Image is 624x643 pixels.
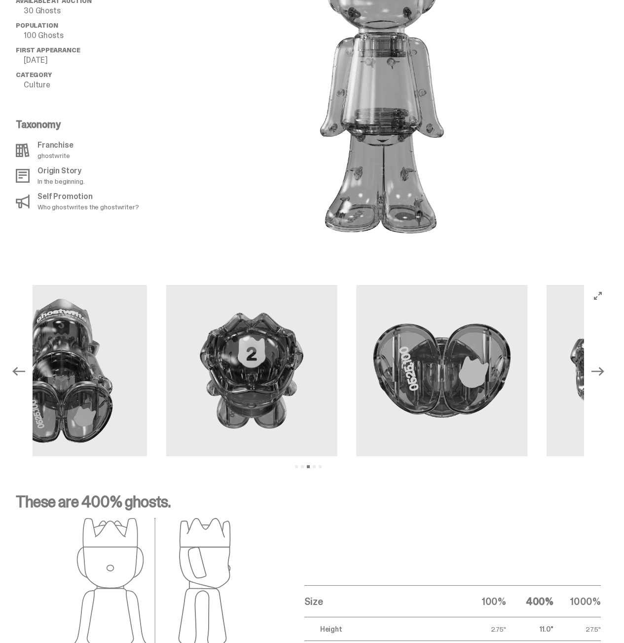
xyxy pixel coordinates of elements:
th: 400% [506,586,553,617]
p: [DATE] [24,56,162,64]
th: 100% [459,586,506,617]
button: View slide 2 [301,465,304,468]
th: 1000% [553,586,601,617]
img: ghostwrite_Two_Media_8.png [356,285,527,456]
button: View slide 1 [295,465,298,468]
p: 100 Ghosts [24,32,162,40]
p: In the beginning. [37,178,85,185]
img: ghostwrite_Two_Media_7.png [166,285,337,456]
p: Origin Story [37,167,85,175]
p: Self Promotion [37,193,139,201]
th: Size [304,586,459,617]
p: ghostwrite [37,152,73,159]
p: Taxonomy [16,120,156,129]
p: Who ghostwrites the ghostwriter? [37,203,139,210]
button: View slide 5 [319,465,322,468]
button: Previous [8,361,30,383]
td: 27.5" [553,617,601,641]
td: 11.0" [506,617,553,641]
p: These are 400% ghosts. [16,494,601,518]
p: Culture [24,81,162,89]
span: Population [16,21,58,30]
button: Next [587,361,609,383]
span: Category [16,71,52,79]
button: View slide 4 [313,465,316,468]
button: View full-screen [592,290,604,302]
p: Franchise [37,141,73,149]
button: View slide 3 [307,465,310,468]
td: Height [304,617,459,641]
p: 30 Ghosts [24,7,162,15]
td: 2.75" [459,617,506,641]
span: First Appearance [16,46,80,54]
